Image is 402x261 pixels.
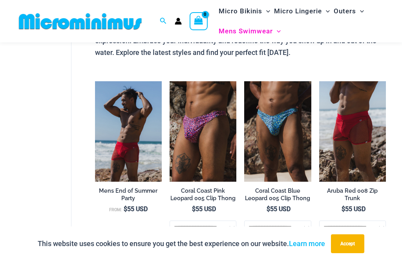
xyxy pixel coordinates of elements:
[16,13,145,30] img: MM SHOP LOGO FLAT
[170,187,236,202] h2: Coral Coast Pink Leopard 005 Clip Thong
[175,18,182,25] a: Account icon link
[267,205,291,213] bdi: 55 USD
[109,207,122,212] span: From:
[342,205,345,213] span: $
[219,21,273,41] span: Mens Swimwear
[38,238,325,250] p: This website uses cookies to ensure you get the best experience on our website.
[322,1,330,21] span: Menu Toggle
[319,81,386,182] img: Aruba Red 008 Zip Trunk 05
[334,1,356,21] span: Outers
[273,21,281,41] span: Menu Toggle
[170,187,236,205] a: Coral Coast Pink Leopard 005 Clip Thong
[319,187,386,202] h2: Aruba Red 008 Zip Trunk
[160,16,167,26] a: Search icon link
[332,1,366,21] a: OutersMenu ToggleMenu Toggle
[262,1,270,21] span: Menu Toggle
[170,81,236,182] img: Coral Coast Pink Leopard 005 Clip Thong 01
[244,187,311,202] h2: Coral Coast Blue Leopard 005 Clip Thong
[190,12,208,30] a: View Shopping Cart, empty
[95,187,162,202] h2: Mens End of Summer Party
[124,205,148,213] bdi: 55 USD
[244,81,311,182] a: Coral Coast Blue Leopard 005 Clip Thong 05Coral Coast Blue Leopard 005 Clip Thong 04Coral Coast B...
[219,1,262,21] span: Micro Bikinis
[342,205,365,213] bdi: 55 USD
[20,44,90,201] iframe: TrustedSite Certified
[170,81,236,182] a: Coral Coast Pink Leopard 005 Clip Thong 01Coral Coast Pink Leopard 005 Clip Thong 02Coral Coast P...
[289,239,325,248] a: Learn more
[244,81,311,182] img: Coral Coast Blue Leopard 005 Clip Thong 05
[319,187,386,205] a: Aruba Red 008 Zip Trunk
[272,1,332,21] a: Micro LingerieMenu ToggleMenu Toggle
[319,81,386,182] a: Aruba Red 008 Zip Trunk 05Aruba Red 008 Zip Trunk 04Aruba Red 008 Zip Trunk 04
[192,205,216,213] bdi: 55 USD
[356,1,364,21] span: Menu Toggle
[331,234,364,253] button: Accept
[124,205,127,213] span: $
[244,187,311,205] a: Coral Coast Blue Leopard 005 Clip Thong
[95,81,162,182] img: Aruba Red 008 Zip Trunk 02v2
[192,205,196,213] span: $
[217,1,272,21] a: Micro BikinisMenu ToggleMenu Toggle
[267,205,270,213] span: $
[95,187,162,205] a: Mens End of Summer Party
[95,81,162,182] a: Aruba Red 008 Zip Trunk 02v2Aruba Red 008 Zip Trunk 03Aruba Red 008 Zip Trunk 03
[217,21,283,41] a: Mens SwimwearMenu ToggleMenu Toggle
[274,1,322,21] span: Micro Lingerie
